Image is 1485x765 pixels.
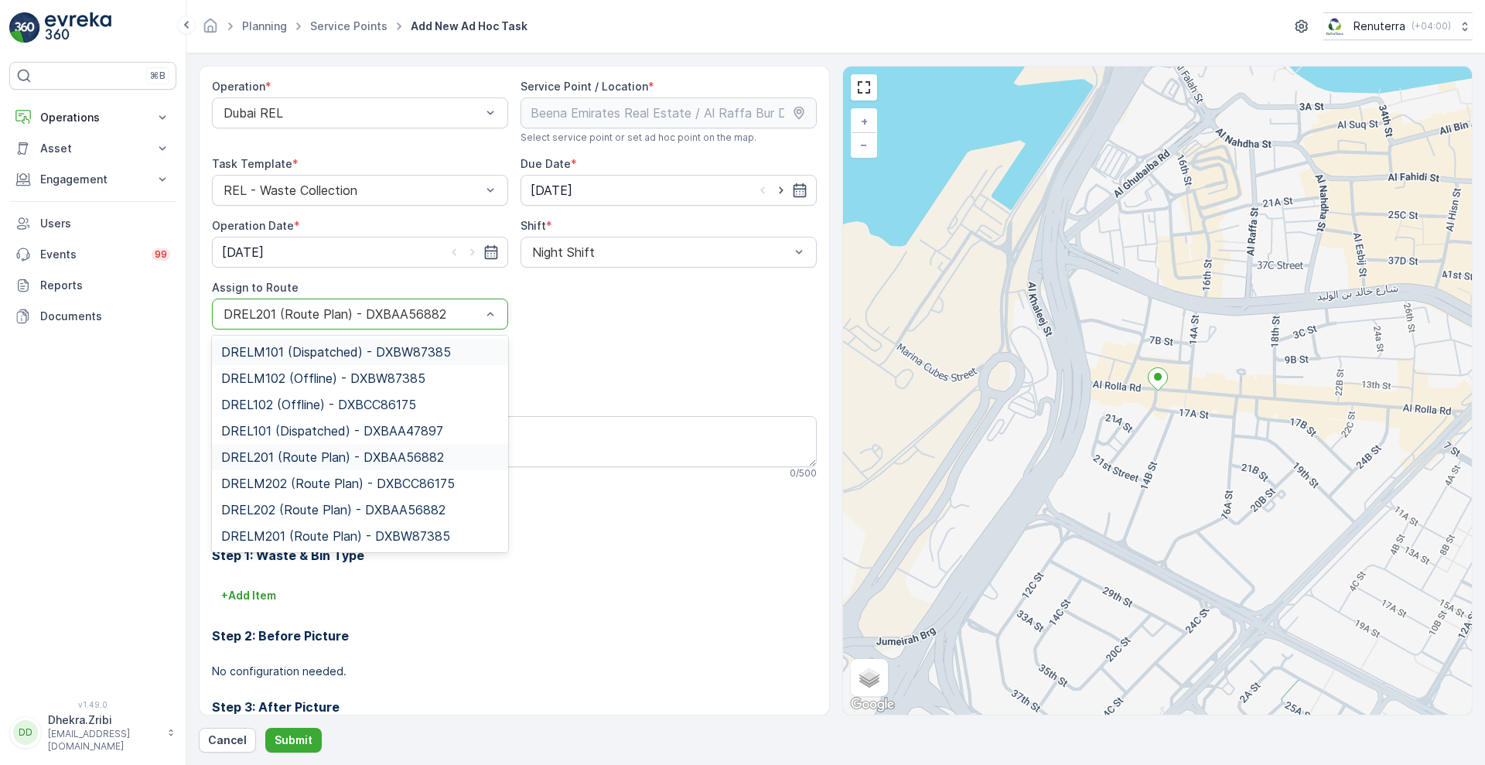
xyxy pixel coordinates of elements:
span: DRELM102 (Offline) - DXBW87385 [221,371,425,385]
span: DREL202 (Route Plan) - DXBAA56882 [221,503,445,517]
button: +Add Item [212,583,285,608]
button: DDDhekra.Zribi[EMAIL_ADDRESS][DOMAIN_NAME] [9,712,176,753]
p: Submit [275,733,312,748]
a: Reports [9,270,176,301]
label: Due Date [521,157,571,170]
a: Documents [9,301,176,332]
img: logo_light-DOdMpM7g.png [45,12,111,43]
p: No configuration needed. [212,664,817,679]
label: Operation [212,80,265,93]
p: ⌘B [150,70,166,82]
a: Zoom Out [852,133,876,156]
a: Open this area in Google Maps (opens a new window) [847,695,898,715]
span: Select service point or set ad hoc point on the map. [521,131,756,144]
label: Operation Date [212,219,294,232]
span: DRELM201 (Route Plan) - DXBW87385 [221,529,450,543]
p: Documents [40,309,170,324]
p: Dhekra.Zribi [48,712,159,728]
button: Submit [265,728,322,753]
img: Screenshot_2024-07-26_at_13.33.01.png [1323,18,1347,35]
a: Users [9,208,176,239]
span: DRELM101 (Dispatched) - DXBW87385 [221,345,451,359]
span: − [860,138,868,151]
span: + [861,114,868,128]
div: DD [13,720,38,745]
button: Cancel [199,728,256,753]
p: Cancel [208,733,247,748]
label: Service Point / Location [521,80,648,93]
h3: Step 3: After Picture [212,698,817,716]
a: Service Points [310,19,387,32]
p: ( +04:00 ) [1412,20,1451,32]
button: Operations [9,102,176,133]
a: Events99 [9,239,176,270]
span: DRELM202 (Route Plan) - DXBCC86175 [221,476,455,490]
button: Renuterra(+04:00) [1323,12,1473,40]
p: 99 [155,248,167,261]
label: Shift [521,219,546,232]
p: + Add Item [221,588,276,603]
p: Events [40,247,142,262]
img: Google [847,695,898,715]
p: 0 / 500 [790,467,817,480]
label: Assign to Route [212,281,299,294]
a: Planning [242,19,287,32]
span: Add New Ad Hoc Task [408,19,531,34]
p: Engagement [40,172,145,187]
p: Renuterra [1354,19,1405,34]
h3: Step 1: Waste & Bin Type [212,546,817,565]
button: Engagement [9,164,176,195]
img: logo [9,12,40,43]
a: Layers [852,661,886,695]
a: View Fullscreen [852,76,876,99]
p: Operations [40,110,145,125]
span: DREL102 (Offline) - DXBCC86175 [221,398,416,412]
p: Asset [40,141,145,156]
input: dd/mm/yyyy [212,237,508,268]
h2: Task Template Configuration [212,504,817,528]
input: Beena Emirates Real Estate / Al Raffa Bur Dubai [521,97,817,128]
label: Task Template [212,157,292,170]
a: Zoom In [852,110,876,133]
span: DREL201 (Route Plan) - DXBAA56882 [221,450,444,464]
button: Asset [9,133,176,164]
p: Users [40,216,170,231]
span: v 1.49.0 [9,700,176,709]
p: Reports [40,278,170,293]
h3: Step 2: Before Picture [212,627,817,645]
span: DREL101 (Dispatched) - DXBAA47897 [221,424,443,438]
a: Homepage [202,23,219,36]
input: dd/mm/yyyy [521,175,817,206]
p: [EMAIL_ADDRESS][DOMAIN_NAME] [48,728,159,753]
